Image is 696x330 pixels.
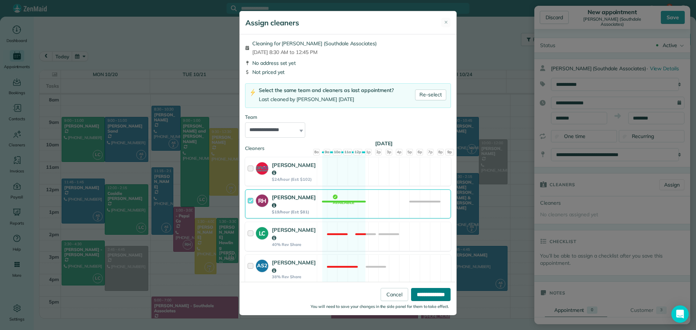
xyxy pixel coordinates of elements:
[671,305,689,323] div: Open Intercom Messenger
[256,195,268,205] strong: RH
[245,114,451,121] div: Team
[311,304,449,309] small: You will need to save your changes in the side panel for them to take effect.
[256,227,268,238] strong: LC
[259,87,394,94] div: Select the same team and cleaners as last appointment?
[272,274,316,279] strong: 38% Rev Share
[272,226,316,241] strong: [PERSON_NAME]
[250,89,256,96] img: lightning-bolt-icon-94e5364df696ac2de96d3a42b8a9ff6ba979493684c50e6bbbcda72601fa0d29.png
[245,145,451,147] div: Cleaners
[256,260,268,270] strong: AS2
[444,19,448,26] span: ✕
[252,40,377,47] span: Cleaning for [PERSON_NAME] (Southdale Associates)
[245,18,299,28] h5: Assign cleaners
[272,259,316,274] strong: [PERSON_NAME]
[245,68,451,76] div: Not priced yet
[259,96,394,103] div: Last cleaned by [PERSON_NAME] [DATE]
[272,177,316,182] strong: $24/hour (Est: $102)
[245,59,451,67] div: No address set yet
[272,209,316,214] strong: $19/hour (Est: $81)
[272,242,316,247] strong: 40% Rev Share
[272,194,316,209] strong: [PERSON_NAME]
[252,49,377,56] span: [DATE] 8:30 AM to 12:45 PM
[415,89,446,100] a: Re-select
[381,288,408,301] a: Cancel
[272,162,316,176] strong: [PERSON_NAME]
